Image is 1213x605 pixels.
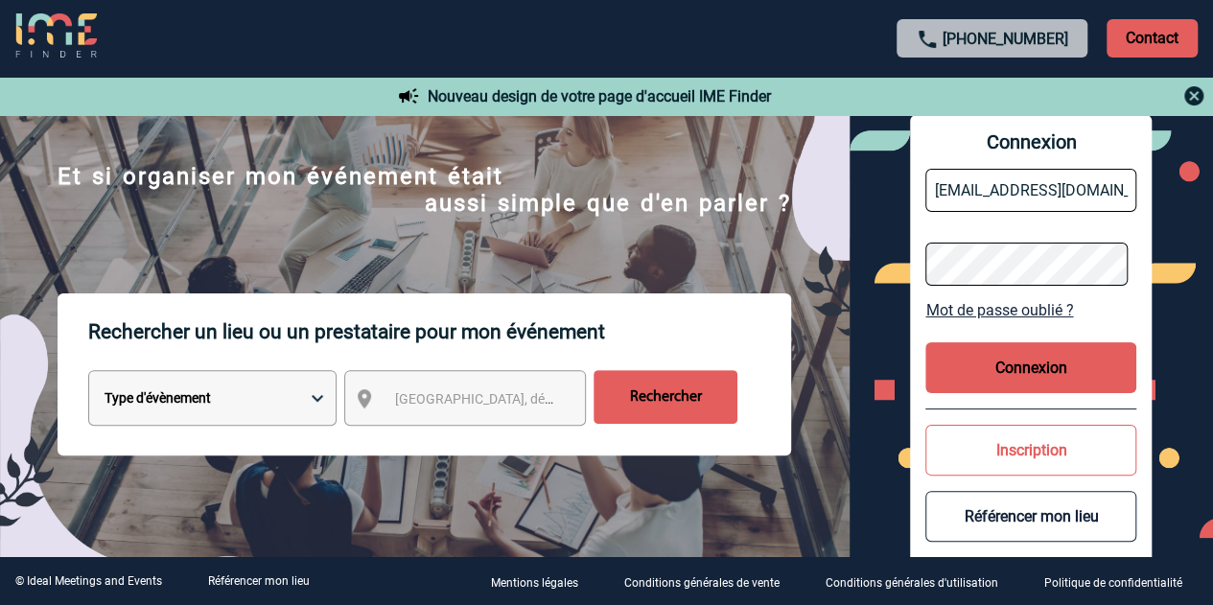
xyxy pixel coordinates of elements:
a: Conditions générales d'utilisation [810,572,1029,591]
img: call-24-px.png [916,28,939,51]
span: [GEOGRAPHIC_DATA], département, région... [395,391,662,407]
a: Référencer mon lieu [208,574,310,588]
div: © Ideal Meetings and Events [15,574,162,588]
button: Référencer mon lieu [925,491,1136,542]
a: Politique de confidentialité [1029,572,1213,591]
p: Contact [1107,19,1198,58]
p: Mentions légales [491,576,578,590]
button: Inscription [925,425,1136,476]
input: Rechercher [594,370,737,424]
p: Conditions générales de vente [624,576,780,590]
p: Politique de confidentialité [1044,576,1182,590]
a: Mot de passe oublié ? [925,301,1136,319]
a: Conditions générales de vente [609,572,810,591]
span: Connexion [925,130,1136,153]
p: Conditions générales d'utilisation [826,576,998,590]
input: Email * [925,169,1136,212]
p: Rechercher un lieu ou un prestataire pour mon événement [88,293,791,370]
button: Connexion [925,342,1136,393]
a: [PHONE_NUMBER] [943,30,1068,48]
a: Mentions légales [476,572,609,591]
